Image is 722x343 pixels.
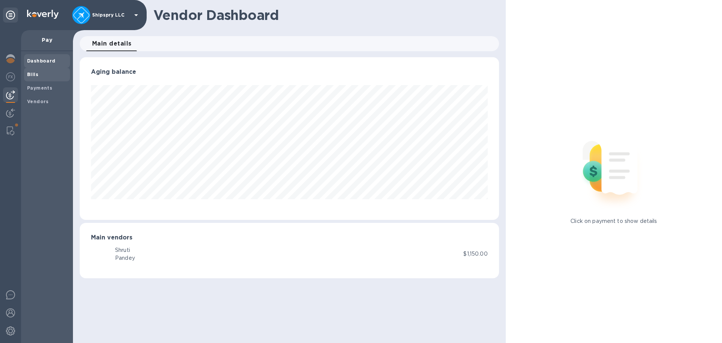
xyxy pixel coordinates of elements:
h1: Vendor Dashboard [153,7,494,23]
h3: Main vendors [91,234,488,241]
p: Pay [27,36,67,44]
img: Logo [27,10,59,19]
b: Bills [27,72,38,77]
h3: Aging balance [91,69,488,76]
b: Vendors [27,99,49,104]
b: Dashboard [27,58,56,64]
div: Shruti [115,246,135,254]
p: $1,150.00 [463,250,487,258]
span: Main details [92,38,132,49]
p: Shipspry LLC [92,12,130,18]
img: Foreign exchange [6,72,15,81]
div: Unpin categories [3,8,18,23]
p: Click on payment to show details [570,217,657,225]
b: Payments [27,85,52,91]
div: Pandey [115,254,135,262]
